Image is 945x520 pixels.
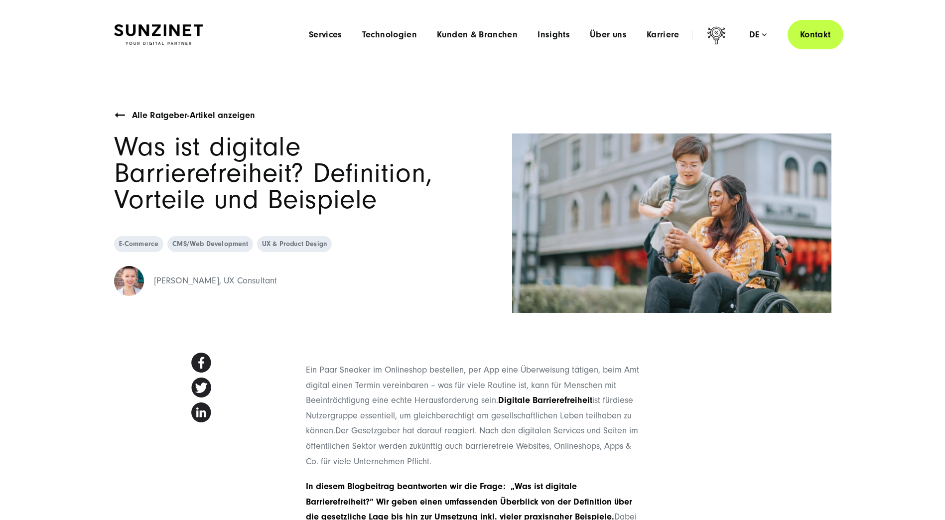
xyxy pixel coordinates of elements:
[309,30,342,40] a: Services
[512,133,831,313] img: Zwei junge Frauen im Freien: Eine Frau im Rollstuhl hält ein Smartphone und zeigt es ihrer Freund...
[167,236,253,252] a: CMS/Web Development
[590,30,627,40] a: Über uns
[191,378,211,397] img: Share on twitter
[114,131,433,215] span: Was ist digitale Barrierefreiheit? Definition, Vorteile und Beispiele
[306,425,638,466] span: Der Gesetzgeber hat darauf reagiert. Nach den digitalen Services und Seiten im öffentlichen Sekto...
[362,30,417,40] a: Technologien
[154,273,277,289] div: [PERSON_NAME], UX Consultant
[749,30,767,40] div: de
[191,353,211,372] img: Share on facebook
[132,110,255,121] span: Alle Ratgeber-Artikel anzeigen
[306,363,640,469] p: Ein Paar Sneaker im Onlineshop bestellen, per App eine Überweisung tätigen, beim Amt digital eine...
[498,395,592,405] span: Digitale Barrierefreiheit
[538,30,570,40] a: Insights
[788,20,843,49] a: Kontakt
[132,108,255,124] a: Alle Ratgeber-Artikel anzeigen
[257,236,332,252] a: UX & Product Design
[306,395,633,421] span: diese Nutzergruppe essentiell
[191,402,211,422] img: Share on linkedin
[647,30,679,40] a: Karriere
[437,30,518,40] a: Kunden & Branchen
[114,236,164,252] a: E-Commerce
[114,24,203,45] img: SUNZINET Full Service Digital Agentur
